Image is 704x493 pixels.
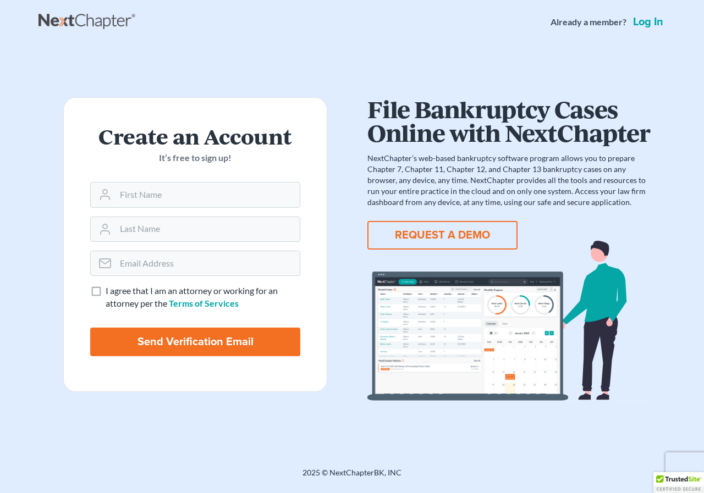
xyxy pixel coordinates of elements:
img: dashboard-867a026336fddd4d87f0941869007d5e2a59e2bc3a7d80a2916e9f42c0117099.svg [367,241,650,401]
div: TrustedSite Certified [653,472,704,493]
p: It’s free to sign up! [90,152,300,164]
a: Terms of Services [169,298,239,308]
input: Send Verification Email [90,328,300,356]
button: REQUEST A DEMO [367,221,518,250]
input: Last Name [116,217,300,241]
div: 2025 © NextChapterBK, INC [38,467,665,487]
p: NextChapter’s web-based bankruptcy software program allows you to prepare Chapter 7, Chapter 11, ... [367,153,650,208]
h2: Create an Account [90,124,300,147]
input: Email Address [116,251,300,275]
a: Log in [631,16,665,27]
input: First Name [116,182,300,207]
span: I agree that I am an attorney or working for an attorney per the [106,285,278,308]
h1: File Bankruptcy Cases Online with NextChapter [367,97,650,144]
strong: Already a member? [551,16,626,29]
